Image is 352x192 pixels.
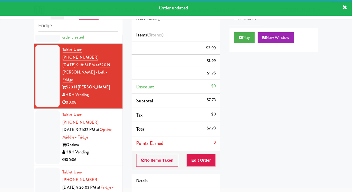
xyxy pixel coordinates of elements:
span: order created [63,27,112,40]
div: $7.73 [207,96,216,104]
div: $1.75 [207,70,216,77]
div: $0 [211,82,216,90]
a: Tablet User· [PHONE_NUMBER] [63,47,98,60]
div: 520 N [PERSON_NAME] [63,84,118,91]
div: 00:06 [63,156,118,164]
a: 520 N [PERSON_NAME] - Left - Fridge [63,62,110,83]
span: Order updated [159,4,188,11]
div: $7.73 [207,125,216,132]
span: [DATE] 9:26:03 PM at [63,184,101,190]
span: Points Earned [136,140,163,147]
h5: H&H Vending [136,16,216,21]
button: Play [234,32,255,43]
div: H&H Vending [63,149,118,156]
span: [DATE] 9:18:51 PM at [63,62,100,68]
div: $1.99 [207,57,216,65]
span: · [PHONE_NUMBER] [63,112,98,125]
a: Tablet User· [PHONE_NUMBER] [63,112,98,125]
input: Search vision orders [38,20,118,32]
div: $3.99 [206,44,216,52]
span: [DATE] 9:21:32 PM at [63,127,100,132]
a: Optima - Middle - Fridge [63,127,115,140]
a: Tablet User· [PHONE_NUMBER] [63,169,98,183]
ng-pluralize: items [151,31,162,38]
span: Items [136,31,163,38]
span: Total [136,125,146,132]
div: 00:08 [63,99,118,106]
span: (3 ) [147,31,163,38]
div: $0 [211,111,216,118]
div: H&H Vending [63,91,118,99]
span: Tax [136,111,143,118]
button: New Window [258,32,294,43]
div: Optima [63,141,118,149]
span: Discount [136,83,154,90]
button: Edit Order [187,154,216,167]
li: Tablet User· [PHONE_NUMBER][DATE] 9:21:32 PM atOptima - Middle - FridgeOptimaH&H Vending00:06 [34,109,123,166]
li: Tablet User· [PHONE_NUMBER][DATE] 9:18:51 PM at520 N [PERSON_NAME] - Left - Fridge520 N [PERSON_N... [34,44,123,109]
div: 0 [213,139,216,146]
button: No Items Taken [136,154,179,167]
span: Subtotal [136,97,153,104]
div: Details [136,177,216,185]
span: · [PHONE_NUMBER] [63,169,98,183]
